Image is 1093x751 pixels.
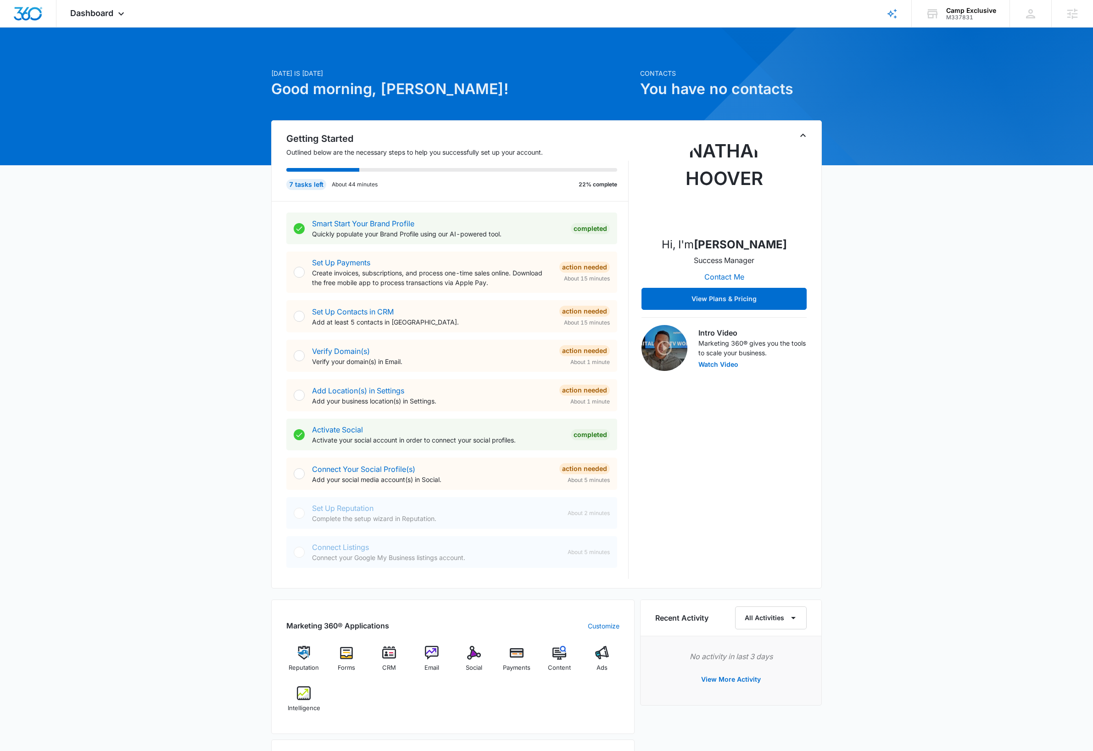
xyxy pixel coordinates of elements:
a: Forms [329,646,364,679]
p: Success Manager [694,255,754,266]
span: Forms [338,663,355,673]
span: Content [548,663,571,673]
a: Payments [499,646,535,679]
p: Add your social media account(s) in Social. [312,475,552,484]
a: Set Up Payments [312,258,370,267]
p: About 44 minutes [332,180,378,189]
h2: Getting Started [286,132,629,146]
a: Customize [588,621,619,631]
p: Create invoices, subscriptions, and process one-time sales online. Download the free mobile app t... [312,268,552,287]
span: Intelligence [288,704,320,713]
strong: [PERSON_NAME] [694,238,787,251]
span: Dashboard [70,8,113,18]
p: Connect your Google My Business listings account. [312,553,560,562]
h2: Marketing 360® Applications [286,620,389,631]
a: Reputation [286,646,322,679]
span: About 15 minutes [564,319,610,327]
button: View More Activity [692,668,770,690]
span: About 5 minutes [568,476,610,484]
a: Smart Start Your Brand Profile [312,219,414,228]
p: Marketing 360® gives you the tools to scale your business. [698,338,807,358]
span: About 2 minutes [568,509,610,517]
img: Nathan Hoover [678,137,770,229]
a: Add Location(s) in Settings [312,386,404,395]
span: About 15 minutes [564,275,610,283]
p: Outlined below are the necessary steps to help you successfully set up your account. [286,147,629,157]
div: Action Needed [559,385,610,396]
p: Contacts [640,68,822,78]
div: Completed [571,223,610,234]
p: No activity in last 3 days [655,651,807,662]
p: [DATE] is [DATE] [271,68,635,78]
span: About 1 minute [570,398,610,406]
button: View Plans & Pricing [641,288,807,310]
a: Verify Domain(s) [312,347,370,356]
button: Toggle Collapse [797,130,809,141]
a: Set Up Contacts in CRM [312,307,394,316]
p: 22% complete [579,180,617,189]
p: Quickly populate your Brand Profile using our AI-powered tool. [312,229,563,239]
p: Add at least 5 contacts in [GEOGRAPHIC_DATA]. [312,317,552,327]
a: Activate Social [312,425,363,434]
p: Add your business location(s) in Settings. [312,396,552,406]
a: Intelligence [286,686,322,719]
div: 7 tasks left [286,179,326,190]
p: Activate your social account in order to connect your social profiles. [312,435,563,445]
img: Intro Video [641,325,687,371]
span: About 1 minute [570,358,610,366]
span: About 5 minutes [568,548,610,556]
button: Contact Me [695,266,753,288]
p: Verify your domain(s) in Email. [312,357,552,366]
a: Social [457,646,492,679]
div: account id [946,14,996,21]
a: Content [542,646,577,679]
h1: Good morning, [PERSON_NAME]! [271,78,635,100]
a: Connect Your Social Profile(s) [312,465,415,474]
span: Ads [597,663,608,673]
p: Hi, I'm [662,236,787,253]
span: Social [466,663,482,673]
h6: Recent Activity [655,612,708,623]
span: Payments [503,663,530,673]
div: Action Needed [559,463,610,474]
a: Email [414,646,449,679]
div: Action Needed [559,345,610,356]
div: Action Needed [559,306,610,317]
button: All Activities [735,606,807,629]
span: CRM [382,663,396,673]
p: Complete the setup wizard in Reputation. [312,514,560,523]
span: Email [424,663,439,673]
a: CRM [372,646,407,679]
button: Watch Video [698,361,738,368]
h3: Intro Video [698,327,807,338]
span: Reputation [289,663,319,673]
div: account name [946,7,996,14]
a: Ads [584,646,619,679]
h1: You have no contacts [640,78,822,100]
div: Action Needed [559,262,610,273]
div: Completed [571,429,610,440]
